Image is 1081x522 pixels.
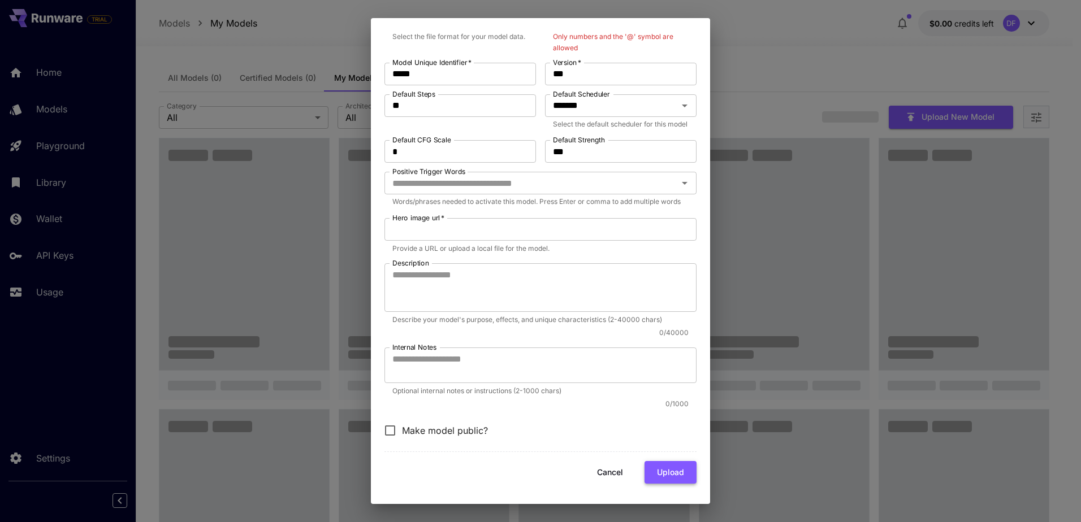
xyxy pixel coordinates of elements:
label: Default Steps [392,89,435,99]
label: Default Strength [553,135,605,145]
label: Default Scheduler [553,89,610,99]
label: Hero image url [392,213,444,223]
label: Internal Notes [392,342,436,352]
p: Select the default scheduler for this model [553,119,689,130]
button: Upload [645,461,697,484]
label: Model Unique Identifier [392,58,472,67]
label: Version [553,58,581,67]
p: 0 / 40000 [384,327,689,338]
p: Only numbers and the '@' symbol are allowed [553,31,689,54]
p: Describe your model's purpose, effects, and unique characteristics (2-40000 chars) [392,314,689,325]
p: Optional internal notes or instructions (2-1000 chars) [392,385,689,397]
label: Positive Trigger Words [392,167,465,176]
label: Default CFG Scale [392,135,451,145]
label: Description [392,258,429,268]
p: Select the file format for your model data. [392,31,528,42]
span: Make model public? [402,424,488,437]
button: Cancel [585,461,635,484]
button: Open [677,175,693,191]
p: 0 / 1000 [384,398,689,410]
p: Provide a URL or upload a local file for the model. [392,243,689,254]
p: Words/phrases needed to activate this model. Press Enter or comma to add multiple words [392,196,689,207]
button: Open [677,98,693,114]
